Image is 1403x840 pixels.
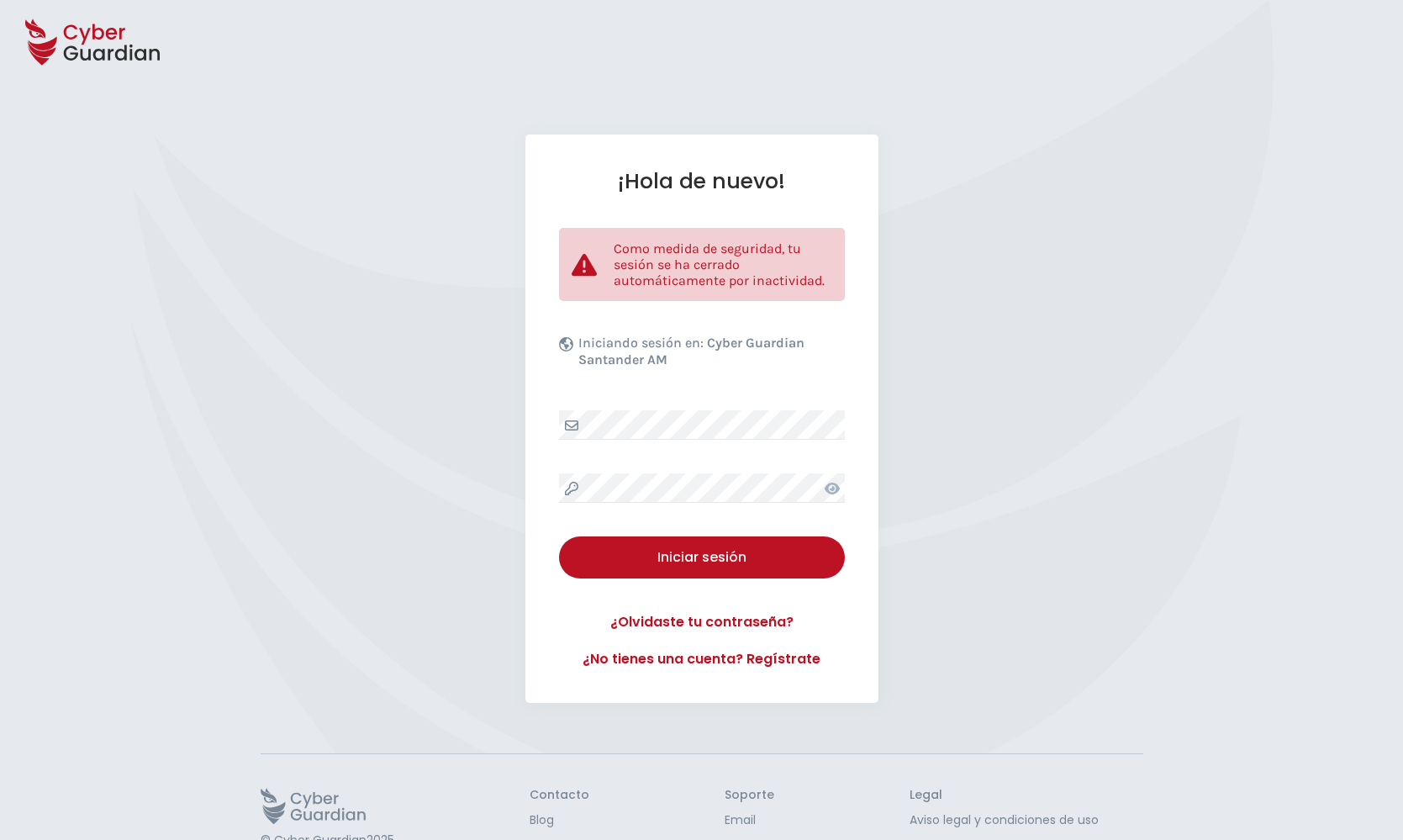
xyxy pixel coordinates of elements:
[572,547,832,568] div: Iniciar sesión
[910,788,1143,803] h3: Legal
[559,536,845,578] button: Iniciar sesión
[530,788,589,803] h3: Contacto
[725,811,774,829] a: Email
[559,649,845,669] a: ¿No tienes una cuenta? Regístrate
[614,240,832,288] p: Como medida de seguridad, tu sesión se ha cerrado automáticamente por inactividad.
[559,612,845,632] a: ¿Olvidaste tu contraseña?
[530,811,589,829] a: Blog
[725,788,774,803] h3: Soporte
[578,335,841,377] p: Iniciando sesión en:
[559,168,845,194] h1: ¡Hola de nuevo!
[910,811,1143,829] a: Aviso legal y condiciones de uso
[578,335,804,367] b: Cyber Guardian Santander AM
